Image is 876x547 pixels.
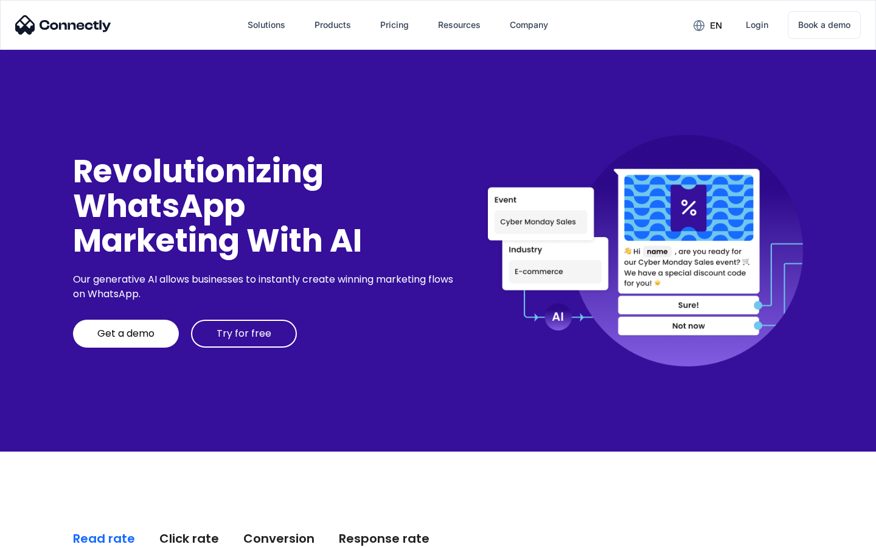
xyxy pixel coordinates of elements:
div: Read rate [73,530,135,547]
div: Resources [428,10,490,40]
div: Click rate [159,530,219,547]
div: Company [500,10,558,40]
a: Book a demo [788,11,861,39]
div: Revolutionizing WhatsApp Marketing With AI [73,154,457,258]
a: Pricing [370,10,419,40]
a: Get a demo [73,320,179,348]
aside: Language selected: English [12,526,73,543]
div: Try for free [217,328,271,340]
div: Resources [438,16,481,33]
ul: Language list [24,526,73,543]
div: en [684,16,731,34]
div: Login [746,16,768,33]
div: Get a demo [97,328,155,340]
img: Connectly Logo [15,15,111,35]
div: Conversion [243,530,315,547]
div: Products [305,10,361,40]
div: Our generative AI allows businesses to instantly create winning marketing flows on WhatsApp. [73,272,457,301]
div: en [710,17,722,34]
div: Response rate [339,530,429,547]
div: Solutions [248,16,285,33]
div: Products [315,16,351,33]
div: Pricing [380,16,409,33]
div: Company [510,16,548,33]
a: Try for free [191,320,297,348]
div: Solutions [238,10,295,40]
a: Login [736,10,778,40]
